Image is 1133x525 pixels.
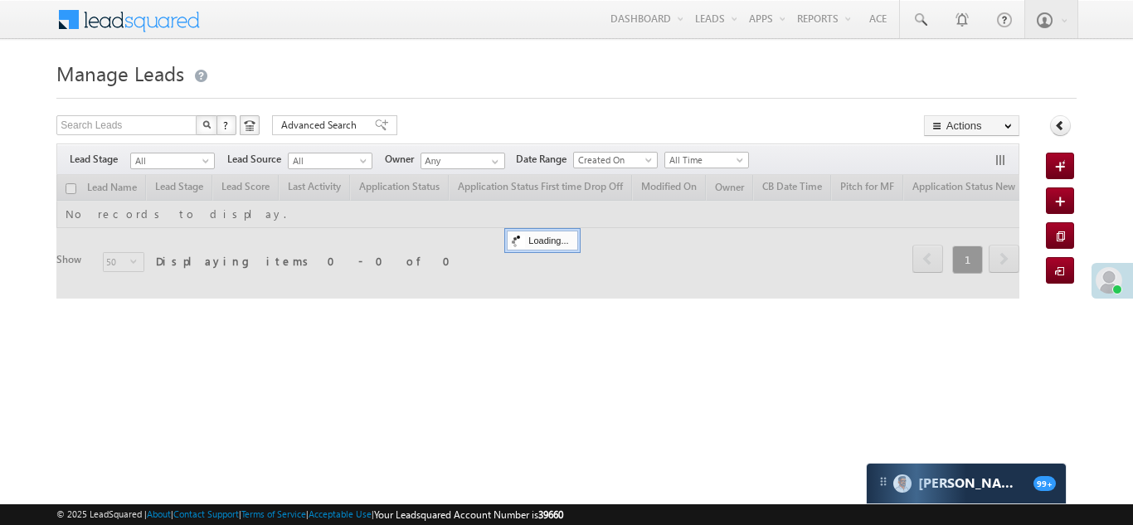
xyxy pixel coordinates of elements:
a: Terms of Service [241,508,306,519]
span: Created On [574,153,653,168]
a: All [288,153,372,169]
div: Loading... [507,231,577,250]
a: Contact Support [173,508,239,519]
img: Search [202,120,211,129]
img: carter-drag [877,475,890,489]
a: All [130,153,215,169]
span: 39660 [538,508,563,521]
a: About [147,508,171,519]
a: All Time [664,152,749,168]
span: ? [223,118,231,132]
span: All [289,153,367,168]
span: Date Range [516,152,573,167]
a: Created On [573,152,658,168]
span: 99+ [1033,476,1056,491]
span: © 2025 LeadSquared | | | | | [56,507,563,523]
button: Actions [924,115,1019,136]
a: Show All Items [483,153,503,170]
span: All [131,153,210,168]
span: Your Leadsquared Account Number is [374,508,563,521]
span: Manage Leads [56,60,184,86]
a: Acceptable Use [309,508,372,519]
button: ? [216,115,236,135]
span: All Time [665,153,744,168]
span: Lead Source [227,152,288,167]
span: Lead Stage [70,152,130,167]
input: Type to Search [421,153,505,169]
span: Owner [385,152,421,167]
span: Advanced Search [281,118,362,133]
div: carter-dragCarter[PERSON_NAME]99+ [866,463,1067,504]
